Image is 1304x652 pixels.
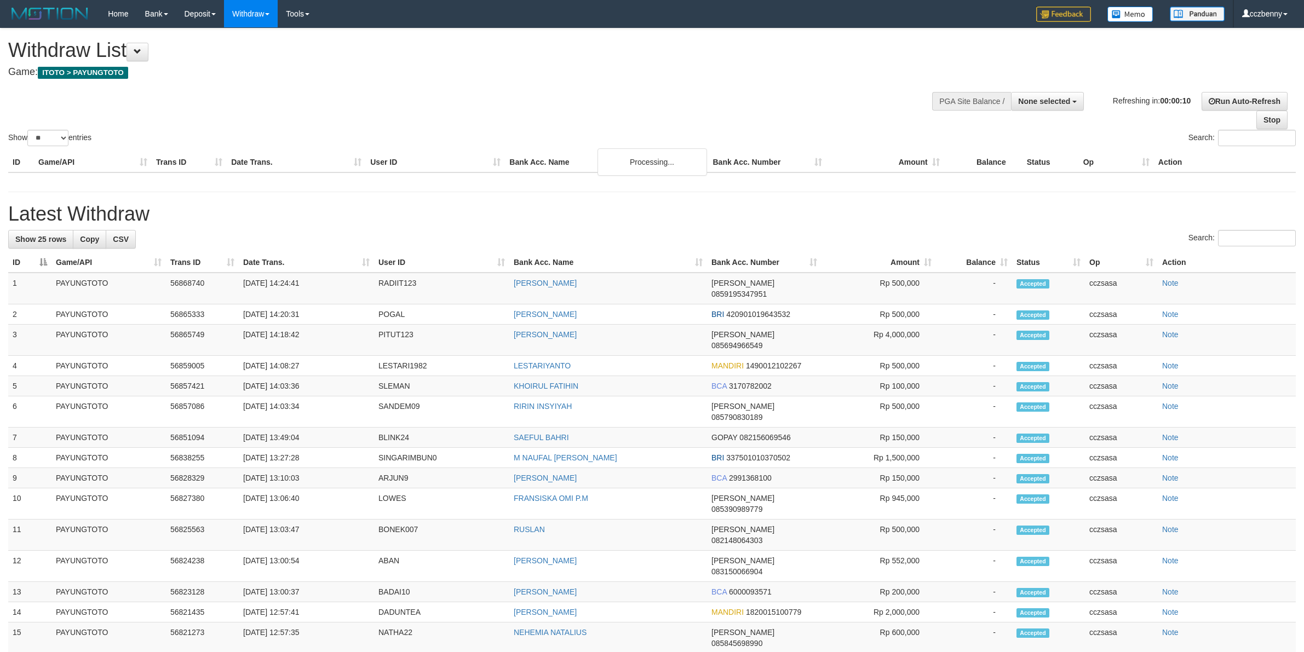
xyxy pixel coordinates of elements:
[936,582,1012,602] td: -
[1016,608,1049,618] span: Accepted
[1188,230,1296,246] label: Search:
[729,474,772,482] span: Copy 2991368100 to clipboard
[936,448,1012,468] td: -
[1016,382,1049,391] span: Accepted
[166,520,239,551] td: 56825563
[239,356,374,376] td: [DATE] 14:08:27
[239,582,374,602] td: [DATE] 13:00:37
[1016,362,1049,371] span: Accepted
[51,304,166,325] td: PAYUNGTOTO
[936,602,1012,622] td: -
[711,310,724,319] span: BRI
[746,608,801,616] span: Copy 1820015100779 to clipboard
[8,396,51,428] td: 6
[239,602,374,622] td: [DATE] 12:57:41
[514,608,577,616] a: [PERSON_NAME]
[1085,304,1158,325] td: cczsasa
[38,67,128,79] span: ITOTO > PAYUNGTOTO
[1016,628,1049,638] span: Accepted
[152,152,227,172] th: Trans ID
[1085,273,1158,304] td: cczsasa
[239,396,374,428] td: [DATE] 14:03:34
[51,468,166,488] td: PAYUNGTOTO
[8,520,51,551] td: 11
[15,235,66,244] span: Show 25 rows
[80,235,99,244] span: Copy
[51,273,166,304] td: PAYUNGTOTO
[936,273,1012,304] td: -
[8,273,51,304] td: 1
[711,505,762,513] span: Copy 085390989779 to clipboard
[34,152,152,172] th: Game/API
[27,130,68,146] select: Showentries
[1162,494,1179,503] a: Note
[166,428,239,448] td: 56851094
[1016,526,1049,535] span: Accepted
[822,602,936,622] td: Rp 2,000,000
[936,376,1012,396] td: -
[932,92,1011,111] div: PGA Site Balance /
[514,330,577,339] a: [PERSON_NAME]
[1085,551,1158,582] td: cczsasa
[239,273,374,304] td: [DATE] 14:24:41
[51,396,166,428] td: PAYUNGTOTO
[514,525,545,534] a: RUSLAN
[374,551,509,582] td: ABAN
[8,67,858,78] h4: Game:
[1162,587,1179,596] a: Note
[166,304,239,325] td: 56865333
[1170,7,1225,21] img: panduan.png
[8,582,51,602] td: 13
[366,152,505,172] th: User ID
[1162,474,1179,482] a: Note
[822,396,936,428] td: Rp 500,000
[166,551,239,582] td: 56824238
[822,376,936,396] td: Rp 100,000
[239,376,374,396] td: [DATE] 14:03:36
[8,551,51,582] td: 12
[8,152,34,172] th: ID
[239,304,374,325] td: [DATE] 14:20:31
[1016,454,1049,463] span: Accepted
[1036,7,1091,22] img: Feedback.jpg
[8,468,51,488] td: 9
[1188,130,1296,146] label: Search:
[1218,230,1296,246] input: Search:
[51,356,166,376] td: PAYUNGTOTO
[711,567,762,576] span: Copy 083150066904 to clipboard
[936,520,1012,551] td: -
[51,551,166,582] td: PAYUNGTOTO
[746,361,801,370] span: Copy 1490012102267 to clipboard
[936,252,1012,273] th: Balance: activate to sort column ascending
[711,402,774,411] span: [PERSON_NAME]
[166,273,239,304] td: 56868740
[936,551,1012,582] td: -
[239,468,374,488] td: [DATE] 13:10:03
[8,252,51,273] th: ID: activate to sort column descending
[711,536,762,545] span: Copy 082148064303 to clipboard
[1018,97,1070,106] span: None selected
[239,551,374,582] td: [DATE] 13:00:54
[739,433,790,442] span: Copy 082156069546 to clipboard
[1256,111,1288,129] a: Stop
[374,582,509,602] td: BADAI10
[711,453,724,462] span: BRI
[822,325,936,356] td: Rp 4,000,000
[1085,325,1158,356] td: cczsasa
[8,304,51,325] td: 2
[514,361,571,370] a: LESTARIYANTO
[1218,130,1296,146] input: Search:
[822,582,936,602] td: Rp 200,000
[166,602,239,622] td: 56821435
[113,235,129,244] span: CSV
[374,488,509,520] td: LOWES
[726,310,790,319] span: Copy 420901019643532 to clipboard
[51,582,166,602] td: PAYUNGTOTO
[239,325,374,356] td: [DATE] 14:18:42
[51,428,166,448] td: PAYUNGTOTO
[1162,525,1179,534] a: Note
[726,453,790,462] span: Copy 337501010370502 to clipboard
[239,520,374,551] td: [DATE] 13:03:47
[374,448,509,468] td: SINGARIMBUN0
[936,396,1012,428] td: -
